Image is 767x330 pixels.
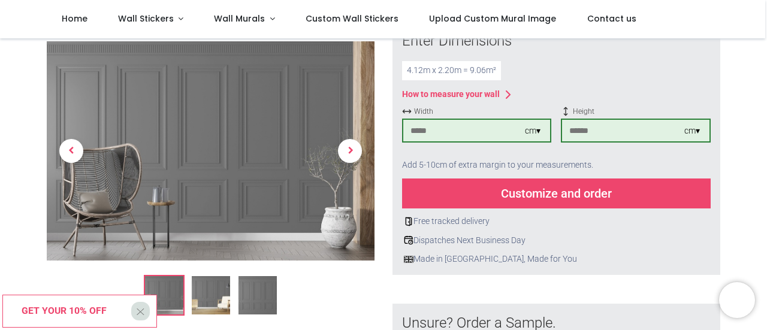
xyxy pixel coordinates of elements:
img: WS-69844-03 [238,277,277,315]
div: Dispatches Next Business Day [402,235,711,247]
div: Made in [GEOGRAPHIC_DATA], Made for You [402,253,711,265]
iframe: Brevo live chat [719,282,755,318]
span: Custom Wall Stickers [306,13,398,25]
div: Add 5-10cm of extra margin to your measurements. [402,152,711,178]
img: Grey Panel Wall Mural [47,41,375,261]
div: cm ▾ [525,125,540,137]
img: Grey Panel Wall Mural [145,277,183,315]
span: Next [338,139,362,163]
span: Wall Murals [214,13,265,25]
div: Customize and order [402,178,711,208]
span: Height [561,107,710,117]
div: cm ▾ [684,125,700,137]
span: Home [62,13,87,25]
div: How to measure your wall [402,89,500,101]
a: Next [325,74,375,228]
span: Previous [59,139,83,163]
div: Free tracked delivery [402,216,711,228]
span: Upload Custom Mural Image [429,13,556,25]
div: Enter Dimensions [402,31,711,52]
div: 4.12 m x 2.20 m = 9.06 m² [402,61,501,80]
img: WS-69844-02 [192,277,230,315]
a: Previous [47,74,96,228]
span: Wall Stickers [118,13,174,25]
span: Contact us [587,13,636,25]
img: uk [404,255,413,264]
span: Width [402,107,551,117]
